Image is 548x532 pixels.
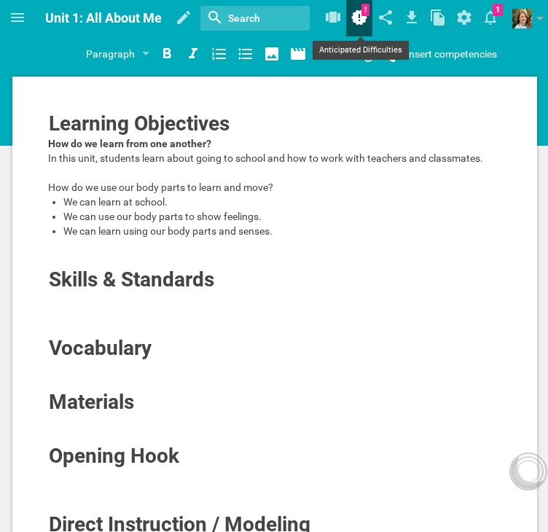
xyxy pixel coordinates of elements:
[63,196,168,208] span: We can learn at school.
[86,45,135,63] div: Paragraph
[313,41,409,60] div: Anticipated Difficulties
[45,10,162,26] span: Unit 1: All About Me
[406,48,497,60] span: Insert competencies
[48,181,273,193] span: How do we use our body parts to learn and move?
[49,267,214,292] span: Skills & Standards
[49,112,230,136] span: Learning Objectives
[49,444,179,468] span: Opening Hook
[48,152,483,164] span: In this unit, students learn about going to school and how to work with teachers and classmates.
[49,336,152,360] span: Vocabulary
[63,225,273,237] span: We can learn using our body parts and senses.
[63,211,262,222] span: We can use our body parts to show feelings.
[48,138,211,149] span: How do we learn from one another?
[227,9,291,28] input: Search
[49,390,134,414] span: Materials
